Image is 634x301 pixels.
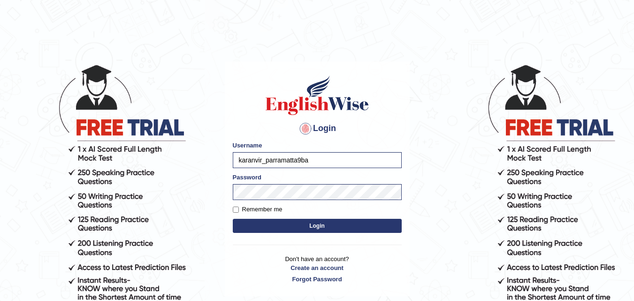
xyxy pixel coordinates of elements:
img: Logo of English Wise sign in for intelligent practice with AI [264,74,371,116]
button: Login [233,219,402,233]
input: Remember me [233,207,239,213]
label: Password [233,173,261,182]
p: Don't have an account? [233,255,402,284]
a: Forgot Password [233,275,402,284]
label: Remember me [233,205,283,214]
h4: Login [233,121,402,136]
label: Username [233,141,262,150]
a: Create an account [233,263,402,272]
